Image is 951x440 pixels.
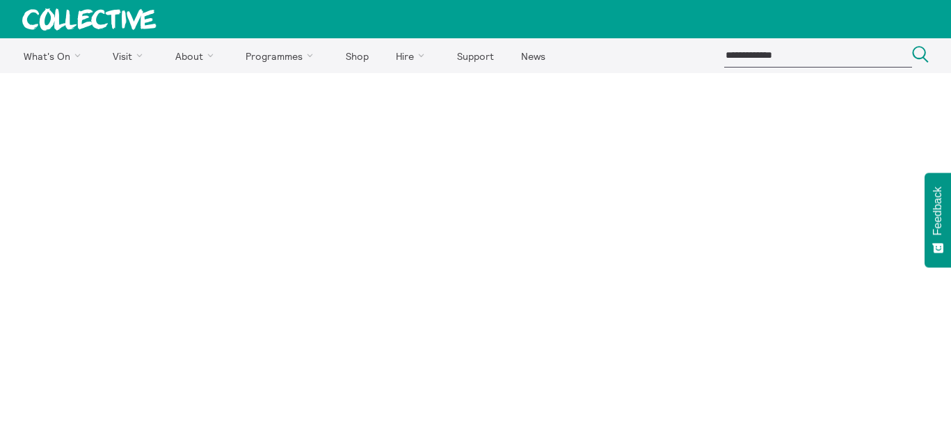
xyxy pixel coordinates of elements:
a: Visit [101,38,161,73]
a: Programmes [234,38,331,73]
a: News [509,38,557,73]
span: Feedback [932,187,944,235]
a: Support [445,38,506,73]
button: Feedback - Show survey [925,173,951,267]
a: What's On [11,38,98,73]
a: Hire [384,38,442,73]
a: About [163,38,231,73]
a: Shop [333,38,381,73]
